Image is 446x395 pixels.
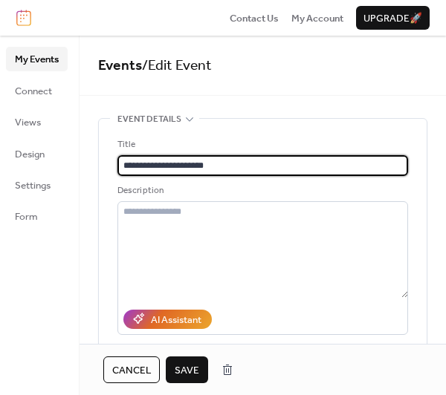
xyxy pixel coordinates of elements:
span: Save [175,363,199,378]
span: / Edit Event [142,52,212,79]
a: Settings [6,173,68,197]
span: Settings [15,178,51,193]
span: Cancel [112,363,151,378]
button: Cancel [103,356,160,383]
span: Contact Us [230,11,279,26]
a: Connect [6,79,68,102]
span: Connect [15,84,52,99]
span: Form [15,209,38,224]
div: AI Assistant [151,313,201,327]
a: Design [6,142,68,166]
div: Title [117,137,405,152]
a: Events [98,52,142,79]
a: Contact Us [230,10,279,25]
span: Views [15,115,41,130]
a: Form [6,204,68,228]
a: My Account [291,10,343,25]
span: Upgrade 🚀 [363,11,422,26]
span: Design [15,147,45,162]
a: My Events [6,47,68,71]
div: Description [117,183,405,198]
button: Upgrade🚀 [356,6,430,30]
a: Views [6,110,68,134]
span: Event details [117,112,181,127]
button: Save [166,356,208,383]
span: My Events [15,52,59,67]
img: logo [16,10,31,26]
span: My Account [291,11,343,26]
button: AI Assistant [123,310,212,329]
